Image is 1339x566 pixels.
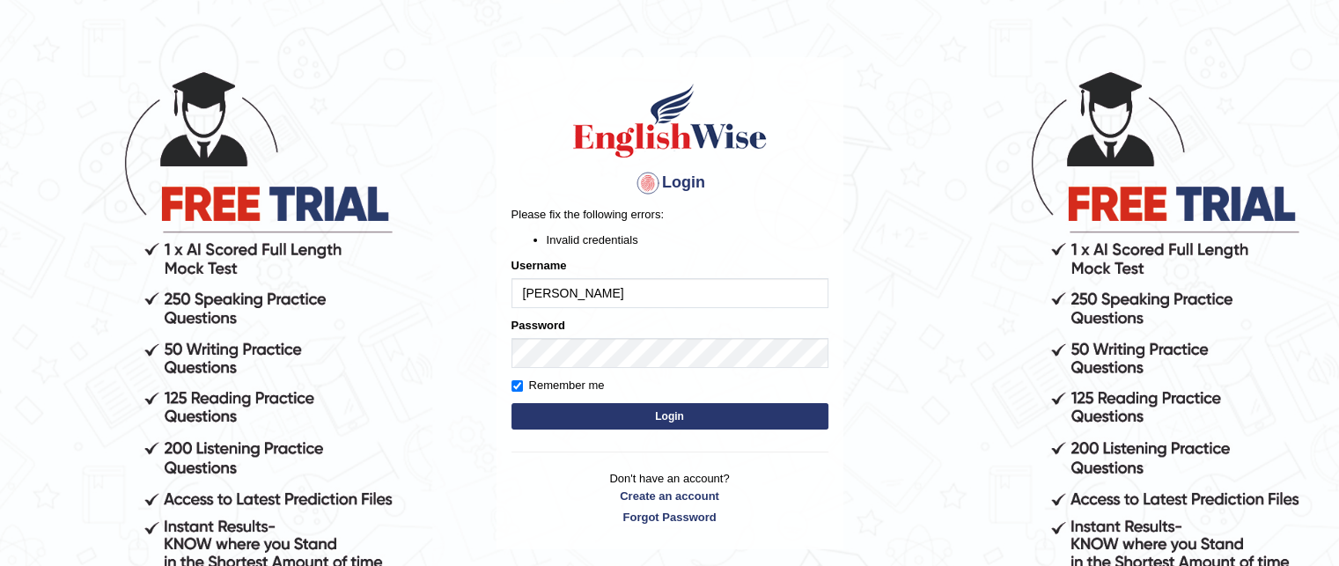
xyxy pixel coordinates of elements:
p: Don't have an account? [511,470,828,525]
label: Username [511,257,567,274]
a: Forgot Password [511,509,828,526]
li: Invalid credentials [547,232,828,248]
label: Remember me [511,377,605,394]
a: Create an account [511,488,828,504]
h4: Login [511,169,828,197]
img: Logo of English Wise sign in for intelligent practice with AI [570,81,770,160]
label: Password [511,317,565,334]
input: Remember me [511,380,523,392]
p: Please fix the following errors: [511,206,828,223]
button: Login [511,403,828,430]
